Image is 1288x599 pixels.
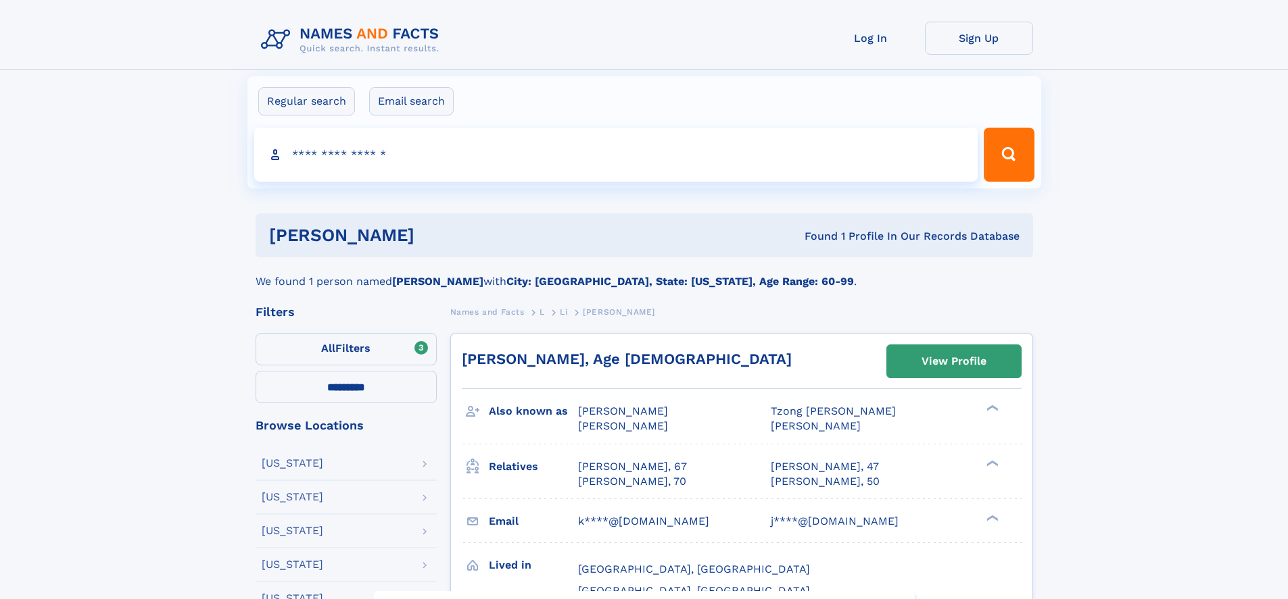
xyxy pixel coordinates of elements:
[254,128,978,182] input: search input
[771,459,879,474] a: [PERSON_NAME], 47
[560,303,567,320] a: Li
[983,404,999,413] div: ❯
[489,455,578,478] h3: Relatives
[578,474,686,489] a: [PERSON_NAME], 70
[560,307,567,317] span: Li
[771,405,896,417] span: Tzong [PERSON_NAME]
[922,346,986,377] div: View Profile
[771,419,861,432] span: [PERSON_NAME]
[392,275,483,288] b: [PERSON_NAME]
[887,345,1021,377] a: View Profile
[462,350,792,367] a: [PERSON_NAME], Age [DEMOGRAPHIC_DATA]
[540,303,545,320] a: L
[506,275,854,288] b: City: [GEOGRAPHIC_DATA], State: [US_STATE], Age Range: 60-99
[256,419,437,432] div: Browse Locations
[983,459,999,467] div: ❯
[609,229,1020,244] div: Found 1 Profile In Our Records Database
[262,492,323,502] div: [US_STATE]
[771,474,880,489] a: [PERSON_NAME], 50
[262,458,323,469] div: [US_STATE]
[489,554,578,577] h3: Lived in
[578,459,687,474] a: [PERSON_NAME], 67
[256,257,1033,290] div: We found 1 person named with .
[925,22,1033,55] a: Sign Up
[256,333,437,365] label: Filters
[984,128,1034,182] button: Search Button
[578,584,810,597] span: [GEOGRAPHIC_DATA], [GEOGRAPHIC_DATA]
[540,307,545,317] span: L
[578,563,810,575] span: [GEOGRAPHIC_DATA], [GEOGRAPHIC_DATA]
[489,400,578,423] h3: Also known as
[489,510,578,533] h3: Email
[256,22,450,58] img: Logo Names and Facts
[450,303,525,320] a: Names and Facts
[578,405,668,417] span: [PERSON_NAME]
[256,306,437,318] div: Filters
[578,419,668,432] span: [PERSON_NAME]
[983,513,999,522] div: ❯
[369,87,454,115] label: Email search
[262,525,323,536] div: [US_STATE]
[258,87,355,115] label: Regular search
[583,307,655,317] span: [PERSON_NAME]
[321,342,335,355] span: All
[817,22,925,55] a: Log In
[262,559,323,570] div: [US_STATE]
[269,227,610,244] h1: [PERSON_NAME]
